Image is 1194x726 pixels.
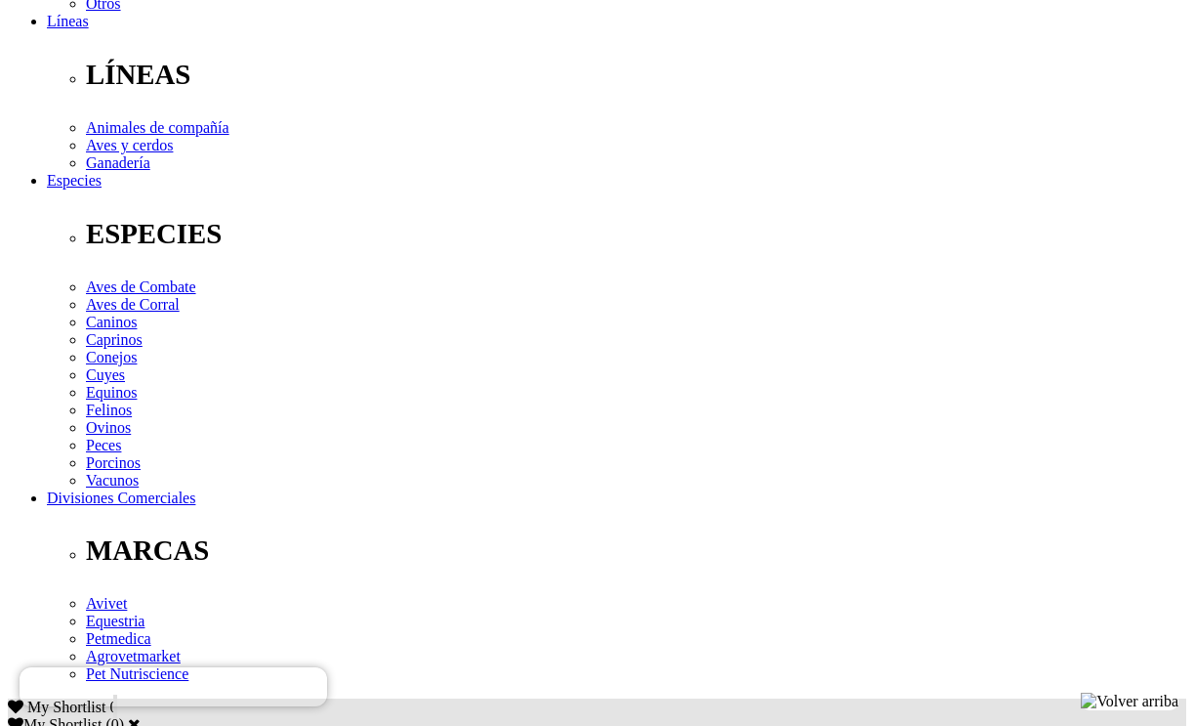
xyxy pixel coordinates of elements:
[86,613,144,629] a: Equestria
[86,384,137,401] a: Equinos
[109,699,117,715] span: 0
[47,172,102,189] a: Especies
[86,419,131,436] a: Ovinos
[86,119,229,136] a: Animales de compañía
[47,13,89,29] a: Líneas
[86,331,143,348] a: Caprinos
[86,59,1186,91] p: LÍNEAS
[86,648,181,664] a: Agrovetmarket
[20,667,327,706] iframe: Brevo live chat
[86,314,137,330] a: Caninos
[86,534,1186,567] p: MARCAS
[86,154,150,171] a: Ganadería
[86,595,127,612] a: Avivet
[86,665,188,682] a: Pet Nutriscience
[47,490,195,506] a: Divisiones Comerciales
[86,366,125,383] a: Cuyes
[86,472,139,489] a: Vacunos
[86,296,180,313] a: Aves de Corral
[86,137,173,153] a: Aves y cerdos
[86,218,1186,250] p: ESPECIES
[86,630,151,647] a: Petmedica
[86,454,141,471] a: Porcinos
[86,437,121,453] a: Peces
[27,699,105,715] span: My Shortlist
[86,349,137,365] a: Conejos
[86,402,132,418] a: Felinos
[86,278,196,295] a: Aves de Combate
[1081,693,1178,710] img: Volver arriba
